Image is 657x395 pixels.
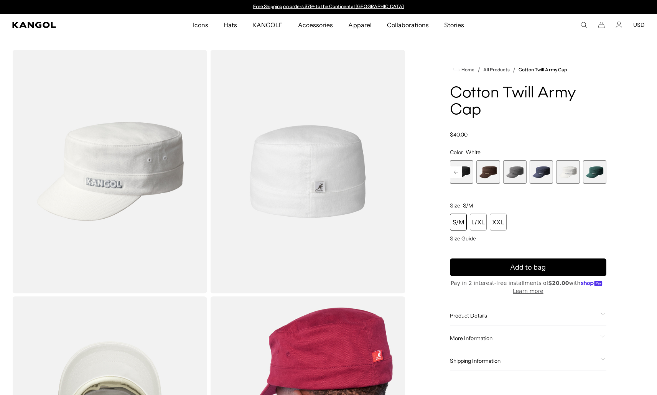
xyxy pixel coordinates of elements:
li: / [510,65,515,74]
a: Cotton Twill Army Cap [519,67,567,72]
button: Add to bag [450,258,606,276]
label: Brown [476,160,500,184]
div: 1 of 2 [250,4,408,10]
span: Size Guide [450,235,476,242]
div: 8 of 9 [556,160,580,184]
div: S/M [450,214,467,230]
span: More Information [450,335,597,342]
a: Hats [216,14,245,36]
a: Kangol [12,22,127,28]
span: Size [450,202,460,209]
span: Apparel [348,14,371,36]
div: 9 of 9 [583,160,606,184]
label: Black [450,160,473,184]
span: Add to bag [510,262,546,273]
a: Account [616,21,622,28]
label: Grey [503,160,526,184]
a: Stories [436,14,472,36]
div: 6 of 9 [503,160,526,184]
span: Collaborations [387,14,429,36]
nav: breadcrumbs [450,65,606,74]
label: White [556,160,580,184]
button: Cart [598,21,605,28]
a: Apparel [341,14,379,36]
a: Accessories [290,14,341,36]
a: All Products [483,67,510,72]
button: USD [633,21,645,28]
span: KANGOLF [252,14,283,36]
div: 4 of 9 [450,160,473,184]
summary: Search here [580,21,587,28]
li: / [474,65,480,74]
span: Shipping Information [450,357,597,364]
div: 5 of 9 [476,160,500,184]
div: L/XL [470,214,487,230]
span: Accessories [298,14,333,36]
slideshow-component: Announcement bar [250,4,408,10]
span: Product Details [450,312,597,319]
h1: Cotton Twill Army Cap [450,85,606,119]
span: $40.00 [450,131,468,138]
a: Collaborations [379,14,436,36]
span: White [466,149,481,156]
a: KANGOLF [245,14,290,36]
span: Home [460,67,474,72]
a: Free Shipping on orders $79+ to the Continental [GEOGRAPHIC_DATA] [253,3,404,9]
img: color-white [12,50,207,293]
div: Announcement [250,4,408,10]
a: Home [453,66,474,73]
img: color-white [210,50,405,293]
span: Color [450,149,463,156]
div: XXL [490,214,507,230]
label: Pine [583,160,606,184]
label: Navy [530,160,553,184]
span: Stories [444,14,464,36]
span: S/M [463,202,473,209]
span: Hats [224,14,237,36]
div: 7 of 9 [530,160,553,184]
span: Icons [193,14,208,36]
a: Icons [185,14,216,36]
